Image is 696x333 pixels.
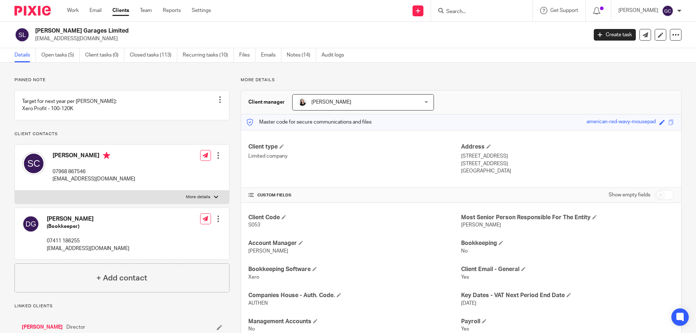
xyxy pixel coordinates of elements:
[248,301,268,306] span: AUTHEN
[85,48,124,62] a: Client tasks (0)
[41,48,80,62] a: Open tasks (5)
[609,191,650,199] label: Show empty fields
[248,266,461,273] h4: Bookkeeping Software
[248,326,255,332] span: No
[287,48,316,62] a: Notes (14)
[594,29,636,41] a: Create task
[461,143,674,151] h4: Address
[461,153,674,160] p: [STREET_ADDRESS]
[140,7,152,14] a: Team
[248,275,259,280] span: Xero
[461,301,476,306] span: [DATE]
[618,7,658,14] p: [PERSON_NAME]
[248,222,260,228] span: S053
[192,7,211,14] a: Settings
[47,237,129,245] p: 07411 186255
[246,118,372,126] p: Master code for secure communications and files
[461,214,674,221] h4: Most Senior Person Responsible For The Entity
[461,292,674,299] h4: Key Dates - VAT Next Period End Date
[248,192,461,198] h4: CUSTOM FIELDS
[47,215,129,223] h4: [PERSON_NAME]
[14,303,229,309] p: Linked clients
[461,275,469,280] span: Yes
[461,266,674,273] h4: Client Email - General
[248,143,461,151] h4: Client type
[183,48,234,62] a: Recurring tasks (10)
[248,292,461,299] h4: Companies House - Auth. Code.
[163,7,181,14] a: Reports
[248,249,288,254] span: [PERSON_NAME]
[298,98,307,107] img: HR%20Andrew%20Price_Molly_Poppy%20Jakes%20Photography-7.jpg
[112,7,129,14] a: Clients
[550,8,578,13] span: Get Support
[587,118,656,126] div: american-red-wavy-mousepad
[461,249,468,254] span: No
[311,100,351,105] span: [PERSON_NAME]
[461,240,674,247] h4: Bookkeeping
[248,99,285,106] h3: Client manager
[53,175,135,183] p: [EMAIL_ADDRESS][DOMAIN_NAME]
[461,318,674,325] h4: Payroll
[446,9,511,15] input: Search
[248,153,461,160] p: Limited company
[461,167,674,175] p: [GEOGRAPHIC_DATA]
[261,48,281,62] a: Emails
[461,222,501,228] span: [PERSON_NAME]
[662,5,674,17] img: svg%3E
[66,324,85,331] span: Director
[14,48,36,62] a: Details
[248,214,461,221] h4: Client Code
[186,194,210,200] p: More details
[103,152,110,159] i: Primary
[53,152,135,161] h4: [PERSON_NAME]
[14,27,30,42] img: svg%3E
[90,7,101,14] a: Email
[22,152,45,175] img: svg%3E
[22,324,63,331] a: [PERSON_NAME]
[22,215,40,233] img: svg%3E
[130,48,177,62] a: Closed tasks (113)
[35,27,473,35] h2: [PERSON_NAME] Garages Limited
[14,6,51,16] img: Pixie
[239,48,256,62] a: Files
[248,240,461,247] h4: Account Manager
[461,326,469,332] span: Yes
[67,7,79,14] a: Work
[14,131,229,137] p: Client contacts
[53,168,135,175] p: 07968 867546
[241,77,681,83] p: More details
[248,318,461,325] h4: Management Accounts
[35,35,583,42] p: [EMAIL_ADDRESS][DOMAIN_NAME]
[47,223,129,230] h5: (Bookkeeper)
[14,77,229,83] p: Pinned note
[47,245,129,252] p: [EMAIL_ADDRESS][DOMAIN_NAME]
[96,272,147,284] h4: + Add contact
[461,160,674,167] p: [STREET_ADDRESS]
[322,48,349,62] a: Audit logs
